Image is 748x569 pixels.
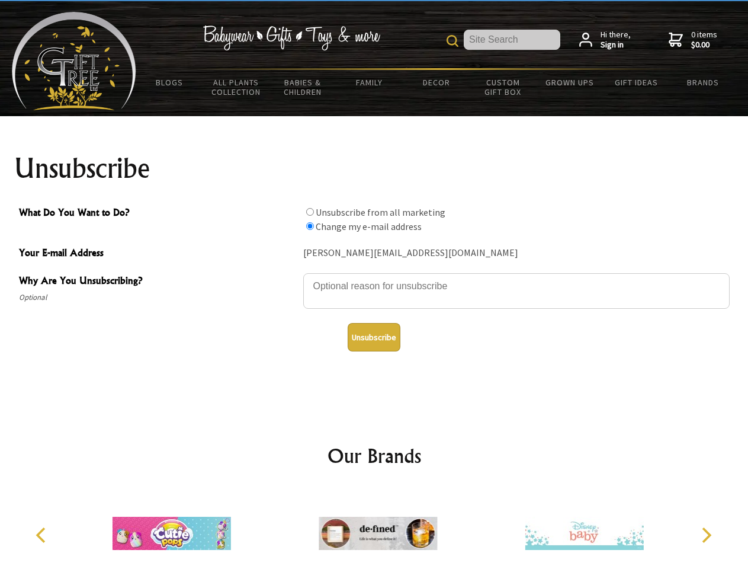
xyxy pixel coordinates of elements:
button: Unsubscribe [348,323,400,351]
span: 0 items [691,29,717,50]
h2: Our Brands [24,442,725,470]
a: Hi there,Sign in [579,30,631,50]
input: Site Search [464,30,560,50]
a: Grown Ups [536,70,603,95]
div: [PERSON_NAME][EMAIL_ADDRESS][DOMAIN_NAME] [303,244,730,263]
textarea: Why Are You Unsubscribing? [303,273,730,309]
a: BLOGS [136,70,203,95]
a: Family [336,70,403,95]
label: Change my e-mail address [316,220,422,232]
img: Babywear - Gifts - Toys & more [203,25,380,50]
span: Optional [19,290,297,305]
span: What Do You Want to Do? [19,205,297,222]
button: Previous [30,522,56,548]
a: 0 items$0.00 [669,30,717,50]
strong: Sign in [601,40,631,50]
img: Babyware - Gifts - Toys and more... [12,12,136,110]
a: Custom Gift Box [470,70,537,104]
span: Your E-mail Address [19,245,297,263]
span: Why Are You Unsubscribing? [19,273,297,290]
label: Unsubscribe from all marketing [316,206,445,218]
a: Decor [403,70,470,95]
strong: $0.00 [691,40,717,50]
a: Brands [670,70,737,95]
input: What Do You Want to Do? [306,208,314,216]
input: What Do You Want to Do? [306,222,314,230]
a: All Plants Collection [203,70,270,104]
span: Hi there, [601,30,631,50]
button: Next [693,522,719,548]
a: Babies & Children [269,70,336,104]
h1: Unsubscribe [14,154,734,183]
a: Gift Ideas [603,70,670,95]
img: product search [447,35,458,47]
